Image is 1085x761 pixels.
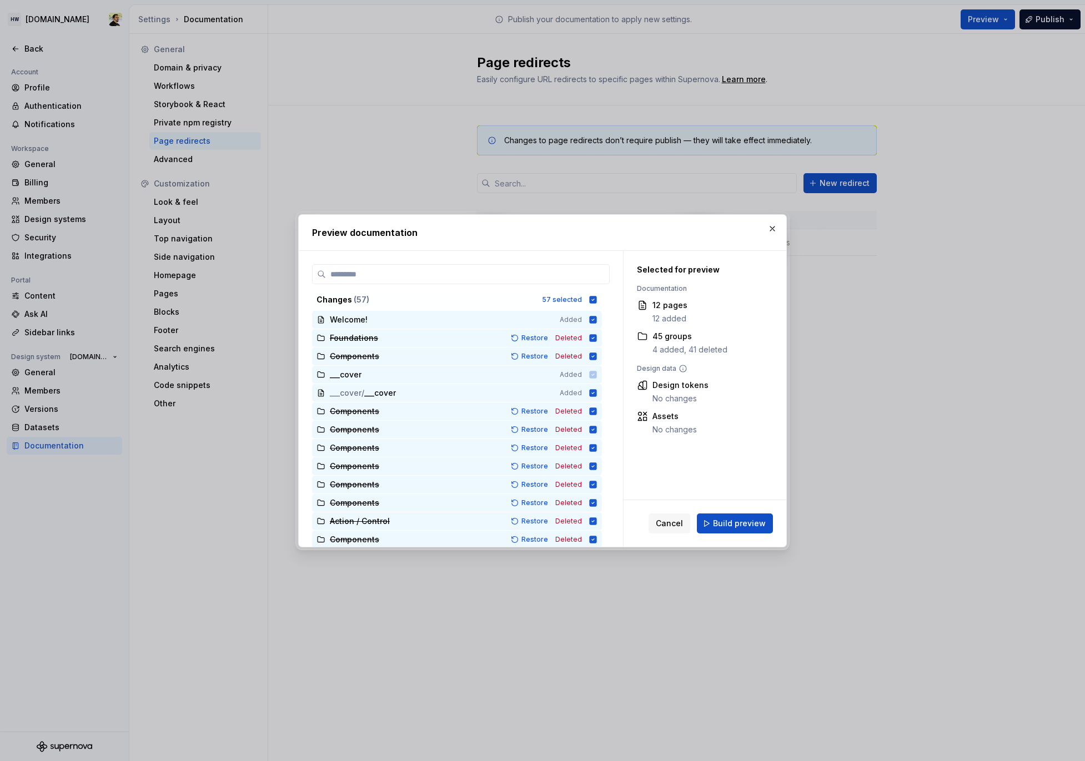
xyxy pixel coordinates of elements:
span: Components [330,497,379,508]
span: Deleted [555,498,582,507]
span: Foundations [330,332,378,344]
div: Selected for preview [637,264,760,275]
span: Restore [521,407,548,416]
span: Components [330,534,379,545]
span: Components [330,461,379,472]
span: Restore [521,425,548,434]
div: 4 added, 41 deleted [652,344,727,355]
span: Welcome! [330,314,368,325]
span: Restore [521,444,548,452]
span: Restore [521,535,548,544]
span: Components [330,351,379,362]
span: Components [330,424,379,435]
span: ( 57 ) [354,295,369,304]
span: Restore [521,480,548,489]
div: 12 added [652,313,687,324]
span: / [361,387,364,399]
h2: Preview documentation [312,226,773,239]
button: Restore [508,442,553,453]
span: Components [330,479,379,490]
div: Changes [317,294,535,305]
div: Documentation [637,284,760,293]
span: Restore [521,352,548,361]
button: Build preview [697,513,773,533]
div: No changes [652,424,697,435]
span: Deleted [555,334,582,342]
span: Restore [521,498,548,507]
span: Components [330,406,379,417]
span: Action / Control [330,516,390,527]
button: Restore [508,332,553,344]
div: Design tokens [652,380,709,391]
span: Components [330,442,379,453]
button: Cancel [649,513,690,533]
span: Deleted [555,444,582,452]
span: Restore [521,517,548,526]
span: Cancel [656,518,683,529]
button: Restore [508,497,553,508]
button: Restore [508,479,553,490]
div: 45 groups [652,331,727,342]
button: Restore [508,424,553,435]
div: Design data [637,364,760,373]
div: Assets [652,411,697,422]
span: Deleted [555,462,582,471]
button: Restore [508,406,553,417]
button: Restore [508,534,553,545]
span: Deleted [555,480,582,489]
span: Deleted [555,535,582,544]
div: 12 pages [652,300,687,311]
span: Restore [521,334,548,342]
div: No changes [652,393,709,404]
div: 57 selected [542,295,582,304]
span: Added [560,315,582,324]
span: Build preview [713,518,766,529]
span: ___cover [364,387,396,399]
span: Restore [521,462,548,471]
span: Added [560,389,582,397]
span: ___cover [330,387,361,399]
span: Deleted [555,517,582,526]
button: Restore [508,461,553,472]
span: Deleted [555,425,582,434]
span: Deleted [555,407,582,416]
button: Restore [508,351,553,362]
button: Restore [508,516,553,527]
span: Deleted [555,352,582,361]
